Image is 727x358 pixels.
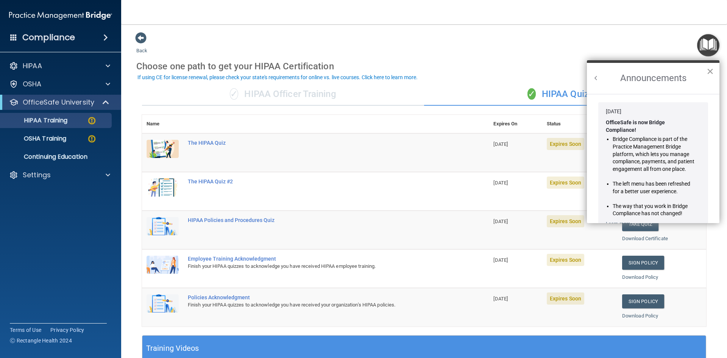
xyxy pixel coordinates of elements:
[230,88,238,100] span: ✓
[188,256,451,262] div: Employee Training Acknowledgment
[493,257,508,263] span: [DATE]
[622,256,664,270] a: Sign Policy
[136,55,712,77] div: Choose one path to get your HIPAA Certification
[136,39,147,53] a: Back
[606,221,633,227] a: Learn more ›
[587,63,719,94] h2: Announcements
[527,88,536,100] span: ✓
[622,274,658,280] a: Download Policy
[23,61,42,70] p: HIPAA
[547,138,584,150] span: Expires Soon
[23,98,94,107] p: OfficeSafe University
[136,73,419,81] button: If using CE for license renewal, please check your state's requirements for online vs. live cours...
[493,180,508,186] span: [DATE]
[622,217,658,231] button: Take Quiz
[613,180,695,195] li: The left menu has been refreshed for a better user experience.
[9,61,110,70] a: HIPAA
[707,65,714,77] button: Close
[493,219,508,224] span: [DATE]
[137,75,418,80] div: If using CE for license renewal, please check your state's requirements for online vs. live cours...
[146,342,199,355] h5: Training Videos
[9,8,112,23] img: PMB logo
[587,60,719,223] div: Resource Center
[142,115,183,133] th: Name
[613,136,695,173] li: Bridge Compliance is part of the Practice Management Bridge platform, which lets you manage compl...
[9,170,110,180] a: Settings
[697,34,719,56] button: Open Resource Center
[188,294,451,300] div: Policies Acknowledgment
[547,292,584,305] span: Expires Soon
[87,134,97,144] img: warning-circle.0cc9ac19.png
[188,178,451,184] div: The HIPAA Quiz #2
[87,116,97,125] img: warning-circle.0cc9ac19.png
[622,236,668,241] a: Download Certificate
[5,153,108,161] p: Continuing Education
[596,304,718,335] iframe: Drift Widget Chat Controller
[5,117,67,124] p: HIPAA Training
[606,119,666,133] strong: OfficeSafe is now Bridge Compliance!
[10,337,72,344] span: Ⓒ Rectangle Health 2024
[10,326,41,334] a: Terms of Use
[22,32,75,43] h4: Compliance
[9,80,110,89] a: OSHA
[5,135,66,142] p: OSHA Training
[542,115,618,133] th: Status
[622,294,664,308] a: Sign Policy
[23,170,51,180] p: Settings
[188,217,451,223] div: HIPAA Policies and Procedures Quiz
[613,203,695,217] li: The way that you work in Bridge Compliance has not changed!
[9,98,110,107] a: OfficeSafe University
[606,108,700,116] div: [DATE]
[547,215,584,227] span: Expires Soon
[592,74,600,82] button: Back to Resource Center Home
[493,141,508,147] span: [DATE]
[547,254,584,266] span: Expires Soon
[489,115,542,133] th: Expires On
[23,80,42,89] p: OSHA
[188,262,451,271] div: Finish your HIPAA quizzes to acknowledge you have received HIPAA employee training.
[493,296,508,302] span: [DATE]
[188,140,451,146] div: The HIPAA Quiz
[50,326,84,334] a: Privacy Policy
[424,83,706,106] div: HIPAA Quizzes
[547,177,584,189] span: Expires Soon
[142,83,424,106] div: HIPAA Officer Training
[188,300,451,310] div: Finish your HIPAA quizzes to acknowledge you have received your organization’s HIPAA policies.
